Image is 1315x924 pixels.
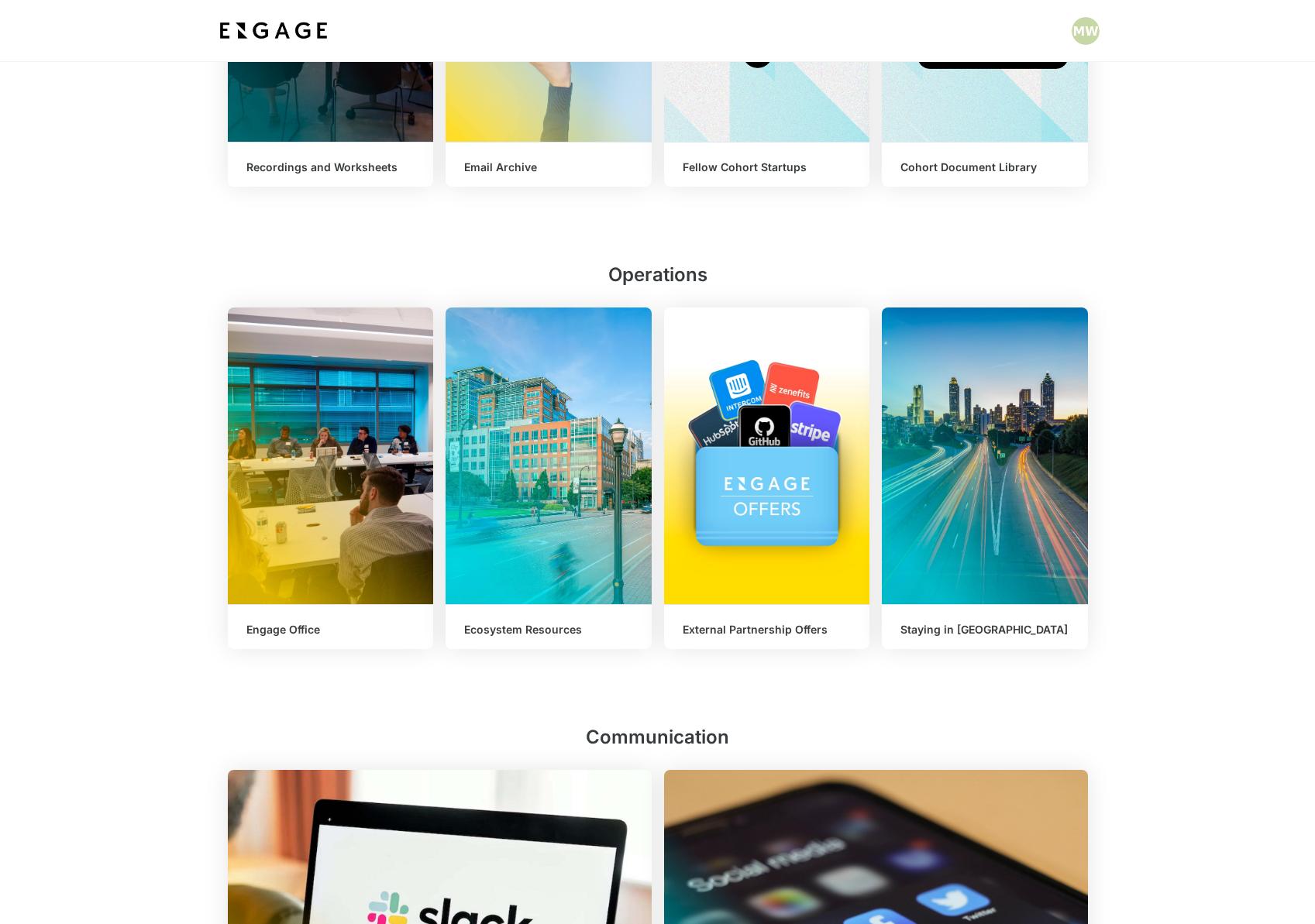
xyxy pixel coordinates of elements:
h6: Staying in [GEOGRAPHIC_DATA] [900,623,1069,637]
h6: Ecosystem Resources [464,623,633,637]
img: Profile picture of Michael Wood [1072,17,1100,45]
h2: Communication [228,723,1088,757]
h6: Email Archive [464,161,633,174]
h6: Engage Office [246,623,415,637]
h6: Recordings and Worksheets [246,161,415,174]
h6: External Partnership Offers [683,623,852,637]
h2: Operations [228,261,1088,295]
h6: Cohort Document Library [900,161,1069,174]
button: Open profile menu [1072,17,1100,45]
img: bdf1fb74-1727-4ba0-a5bd-bc74ae9fc70b.jpeg [216,17,331,45]
h6: Fellow Cohort Startups [683,161,852,174]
